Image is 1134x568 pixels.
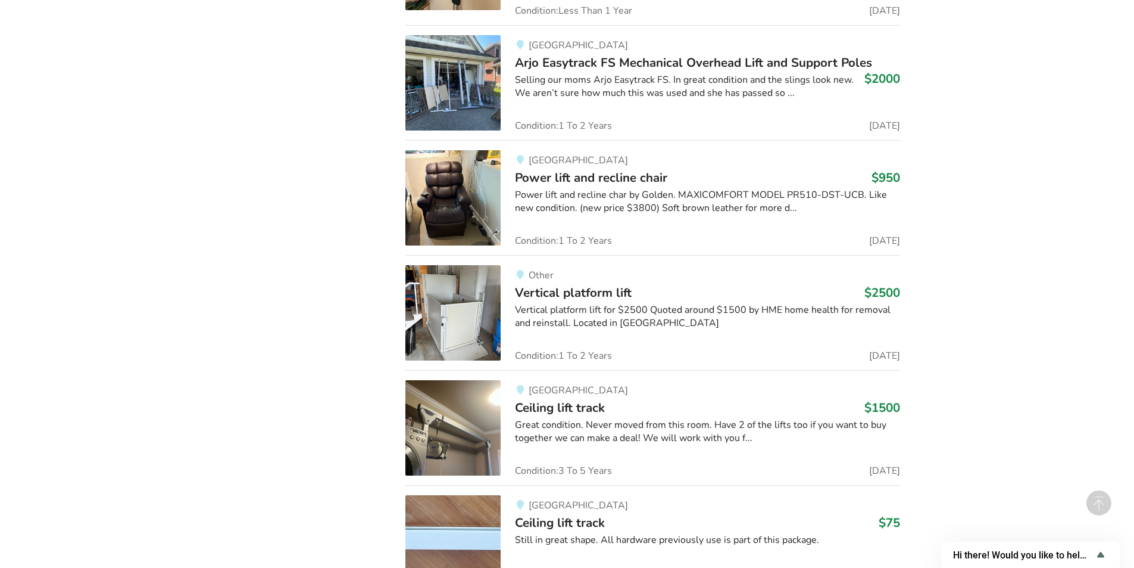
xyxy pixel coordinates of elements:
[515,514,605,531] span: Ceiling lift track
[515,418,900,446] div: Great condition. Never moved from this room. Have 2 of the lifts too if you want to buy together ...
[864,285,900,300] h3: $2500
[953,548,1108,562] button: Show survey - Hi there! Would you like to help us improve AssistList?
[869,121,900,131] span: [DATE]
[871,170,900,185] h3: $950
[405,25,900,140] a: transfer aids-arjo easytrack fs mechanical overhead lift and support poles [GEOGRAPHIC_DATA]Arjo ...
[405,35,501,131] img: transfer aids-arjo easytrack fs mechanical overhead lift and support poles
[405,140,900,255] a: transfer aids-power lift and recline chair[GEOGRAPHIC_DATA]Power lift and recline chair$950Power ...
[529,499,628,512] span: [GEOGRAPHIC_DATA]
[515,121,612,131] span: Condition: 1 To 2 Years
[953,550,1094,561] span: Hi there! Would you like to help us improve AssistList?
[515,351,612,361] span: Condition: 1 To 2 Years
[529,269,554,282] span: Other
[515,284,632,301] span: Vertical platform lift
[529,39,628,52] span: [GEOGRAPHIC_DATA]
[515,6,632,15] span: Condition: Less Than 1 Year
[869,6,900,15] span: [DATE]
[515,236,612,246] span: Condition: 1 To 2 Years
[405,370,900,485] a: transfer aids-ceiling lift track[GEOGRAPHIC_DATA]Ceiling lift track$1500Great condition. Never mo...
[515,73,900,101] div: Selling our moms Arjo Easytrack FS. In great condition and the slings look new. We aren’t sure ho...
[515,169,667,186] span: Power lift and recline chair
[864,71,900,86] h3: $2000
[529,154,628,167] span: [GEOGRAPHIC_DATA]
[529,384,628,397] span: [GEOGRAPHIC_DATA]
[515,54,872,71] span: Arjo Easytrack FS Mechanical Overhead Lift and Support Poles
[515,466,612,476] span: Condition: 3 To 5 Years
[405,150,501,246] img: transfer aids-power lift and recline chair
[515,188,900,216] div: Power lift and recline char by Golden. MAXICOMFORT MODEL PR510-DST-UCB. Like new condition. (new ...
[515,533,900,547] div: Still in great shape. All hardware previously use is part of this package.
[515,303,900,331] div: Vertical platform lift for $2500 Quoted around $1500 by HME home health for removal and reinstall...
[879,515,900,530] h3: $75
[515,399,605,416] span: Ceiling lift track
[869,351,900,361] span: [DATE]
[405,380,501,476] img: transfer aids-ceiling lift track
[864,400,900,415] h3: $1500
[405,265,501,361] img: transfer aids-vertical platform lift
[405,255,900,370] a: transfer aids-vertical platform liftOtherVertical platform lift$2500Vertical platform lift for $2...
[869,466,900,476] span: [DATE]
[869,236,900,246] span: [DATE]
